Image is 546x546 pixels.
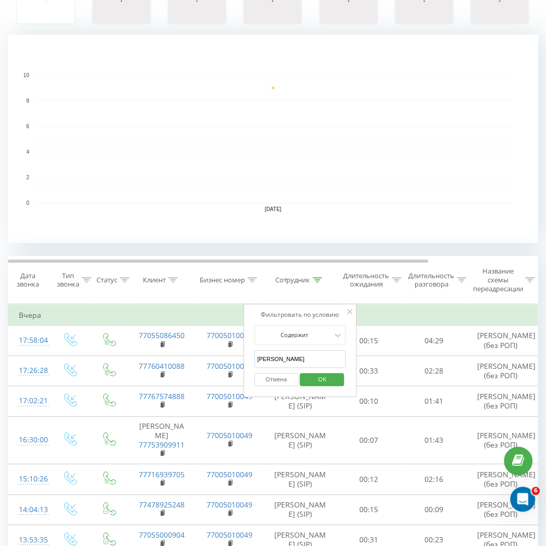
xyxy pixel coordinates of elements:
td: [PERSON_NAME] (без РОП) [467,417,535,465]
a: 77767574888 [139,392,185,402]
text: [DATE] [265,207,282,213]
td: 00:12 [337,465,402,495]
a: 77005010049 [207,331,253,341]
div: 17:58:04 [19,331,40,351]
div: 17:26:28 [19,361,40,381]
td: [PERSON_NAME] (без РОП) [467,495,535,525]
a: 77055000904 [139,530,185,540]
text: 10 [23,72,30,78]
a: 77005010049 [207,500,253,510]
input: Введите значение [254,351,346,369]
div: Тип звонка [57,272,79,290]
td: [PERSON_NAME] (без РОП) [467,387,535,417]
td: 00:15 [337,495,402,525]
div: Сотрудник [275,276,310,285]
a: 77005010049 [207,530,253,540]
td: 01:43 [402,417,467,465]
div: 15:10:26 [19,469,40,490]
td: 00:10 [337,387,402,417]
svg: A chart. [8,35,539,243]
text: 4 [26,150,29,155]
a: 77753909911 [139,440,185,450]
td: 00:33 [337,356,402,387]
div: Длительность разговора [409,272,455,290]
text: 0 [26,201,29,206]
iframe: Intercom live chat [511,487,536,512]
td: 04:29 [402,326,467,356]
a: 77005010049 [207,362,253,371]
a: 77005010049 [207,431,253,441]
div: Фильтровать по условию [254,310,346,320]
div: Дата звонка [8,272,47,290]
a: 77760410088 [139,362,185,371]
td: [PERSON_NAME] (без РОП) [467,326,535,356]
td: [PERSON_NAME] [128,417,196,465]
text: 6 [26,124,29,130]
td: [PERSON_NAME] (без РОП) [467,356,535,387]
div: Длительность ожидания [344,272,390,290]
a: 77005010049 [207,470,253,480]
text: 8 [26,98,29,104]
td: [PERSON_NAME] (SIP) [264,387,337,417]
td: 02:16 [402,465,467,495]
div: Название схемы переадресации [473,267,523,294]
td: [PERSON_NAME] (SIP) [264,417,337,465]
a: 77055086450 [139,331,185,341]
td: 02:28 [402,356,467,387]
button: OK [300,374,345,387]
td: 00:07 [337,417,402,465]
div: Статус [96,276,117,285]
div: Бизнес номер [200,276,245,285]
div: Клиент [143,276,166,285]
a: 77478925248 [139,500,185,510]
td: [PERSON_NAME] (SIP) [264,495,337,525]
span: 6 [532,487,540,495]
td: [PERSON_NAME] (без РОП) [467,465,535,495]
td: 00:15 [337,326,402,356]
td: 01:41 [402,387,467,417]
div: 16:30:00 [19,430,40,451]
td: [PERSON_NAME] (SIP) [264,465,337,495]
div: 14:04:13 [19,500,40,520]
text: 2 [26,175,29,181]
span: OK [308,371,337,388]
div: 17:02:21 [19,391,40,412]
a: 77005010049 [207,392,253,402]
td: 00:09 [402,495,467,525]
a: 77716939705 [139,470,185,480]
button: Отмена [254,374,299,387]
